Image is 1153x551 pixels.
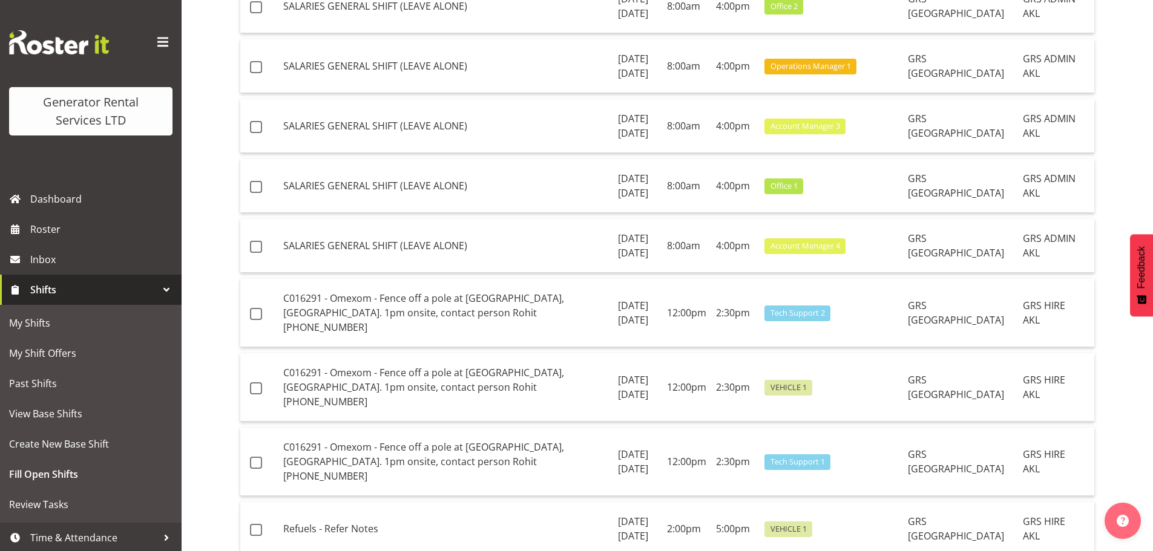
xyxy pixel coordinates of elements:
[613,279,662,347] td: [DATE] [DATE]
[3,459,179,489] a: Fill Open Shifts
[711,428,760,496] td: 2:30pm
[278,353,613,422] td: C016291 - Omexom - Fence off a pole at [GEOGRAPHIC_DATA], [GEOGRAPHIC_DATA]. 1pm onsite, contact ...
[613,219,662,273] td: [DATE] [DATE]
[1130,234,1153,316] button: Feedback - Show survey
[1018,219,1094,273] td: GRS ADMIN AKL
[711,39,760,93] td: 4:00pm
[770,1,798,12] span: Office 2
[9,435,172,453] span: Create New Base Shift
[770,382,807,393] span: VEHICLE 1
[903,219,1018,273] td: GRS [GEOGRAPHIC_DATA]
[3,338,179,368] a: My Shift Offers
[278,219,613,273] td: SALARIES GENERAL SHIFT (LEAVE ALONE)
[770,456,825,468] span: Tech Support 1
[21,93,160,129] div: Generator Rental Services LTD
[662,99,711,153] td: 8:00am
[9,314,172,332] span: My Shifts
[711,159,760,213] td: 4:00pm
[711,353,760,422] td: 2:30pm
[662,353,711,422] td: 12:00pm
[770,120,840,132] span: Account Manager 3
[9,405,172,423] span: View Base Shifts
[9,374,172,393] span: Past Shifts
[613,99,662,153] td: [DATE] [DATE]
[1018,159,1094,213] td: GRS ADMIN AKL
[662,279,711,347] td: 12:00pm
[662,219,711,273] td: 8:00am
[30,190,176,208] span: Dashboard
[30,250,176,269] span: Inbox
[1018,99,1094,153] td: GRS ADMIN AKL
[903,353,1018,422] td: GRS [GEOGRAPHIC_DATA]
[903,99,1018,153] td: GRS [GEOGRAPHIC_DATA]
[662,428,711,496] td: 12:00pm
[770,307,825,319] span: Tech Support 2
[30,281,157,299] span: Shifts
[662,39,711,93] td: 8:00am
[770,523,807,535] span: VEHICLE 1
[9,465,172,483] span: Fill Open Shifts
[3,368,179,399] a: Past Shifts
[278,428,613,496] td: C016291 - Omexom - Fence off a pole at [GEOGRAPHIC_DATA], [GEOGRAPHIC_DATA]. 1pm onsite, contact ...
[613,353,662,422] td: [DATE] [DATE]
[1136,246,1147,289] span: Feedback
[3,429,179,459] a: Create New Base Shift
[278,99,613,153] td: SALARIES GENERAL SHIFT (LEAVE ALONE)
[1018,279,1094,347] td: GRS HIRE AKL
[30,220,176,238] span: Roster
[711,99,760,153] td: 4:00pm
[3,399,179,429] a: View Base Shifts
[903,39,1018,93] td: GRS [GEOGRAPHIC_DATA]
[711,279,760,347] td: 2:30pm
[613,159,662,213] td: [DATE] [DATE]
[9,495,172,514] span: Review Tasks
[662,159,711,213] td: 8:00am
[903,159,1018,213] td: GRS [GEOGRAPHIC_DATA]
[903,279,1018,347] td: GRS [GEOGRAPHIC_DATA]
[30,529,157,547] span: Time & Attendance
[1117,515,1129,527] img: help-xxl-2.png
[1018,353,1094,422] td: GRS HIRE AKL
[1018,428,1094,496] td: GRS HIRE AKL
[278,159,613,213] td: SALARIES GENERAL SHIFT (LEAVE ALONE)
[9,344,172,362] span: My Shift Offers
[770,180,798,192] span: Office 1
[9,30,109,54] img: Rosterit website logo
[3,489,179,520] a: Review Tasks
[711,219,760,273] td: 4:00pm
[770,60,851,72] span: Operations Manager 1
[903,428,1018,496] td: GRS [GEOGRAPHIC_DATA]
[1018,39,1094,93] td: GRS ADMIN AKL
[278,279,613,347] td: C016291 - Omexom - Fence off a pole at [GEOGRAPHIC_DATA], [GEOGRAPHIC_DATA]. 1pm onsite, contact ...
[613,428,662,496] td: [DATE] [DATE]
[770,240,840,252] span: Account Manager 4
[613,39,662,93] td: [DATE] [DATE]
[3,308,179,338] a: My Shifts
[278,39,613,93] td: SALARIES GENERAL SHIFT (LEAVE ALONE)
